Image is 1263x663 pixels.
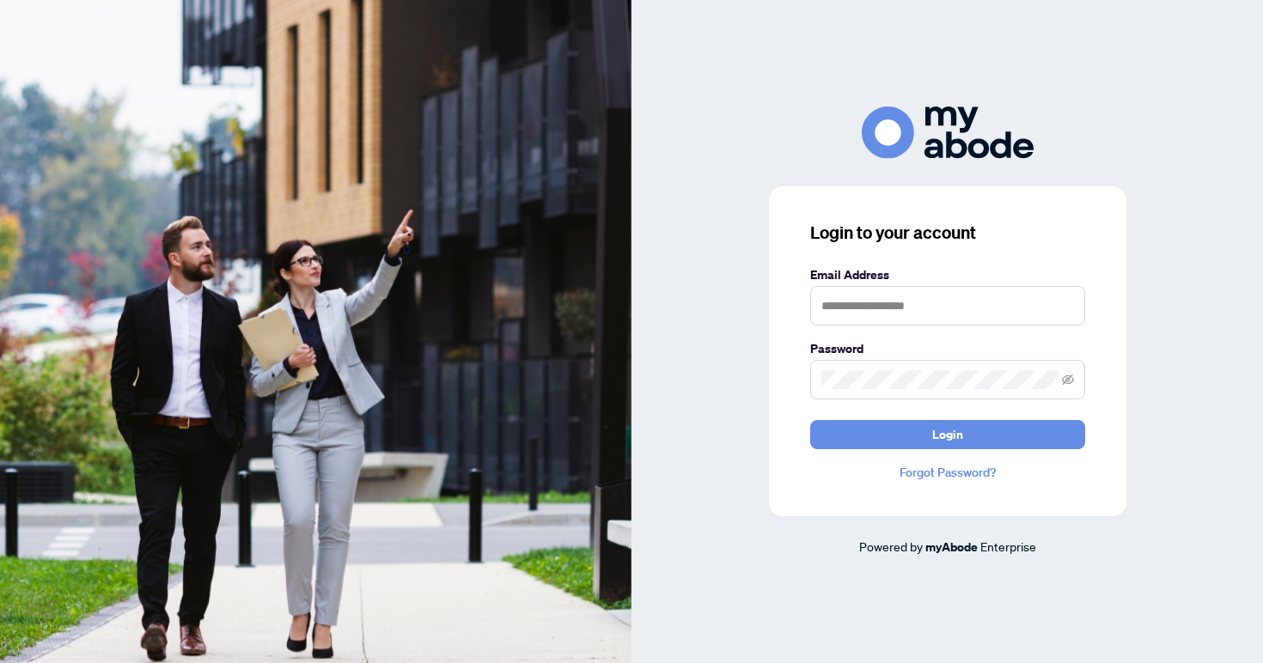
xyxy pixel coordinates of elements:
a: Forgot Password? [810,463,1085,482]
button: Login [810,420,1085,449]
span: Login [932,421,963,448]
label: Password [810,339,1085,358]
span: Powered by [859,538,923,554]
span: eye-invisible [1062,374,1074,386]
h3: Login to your account [810,221,1085,245]
label: Email Address [810,265,1085,284]
span: Enterprise [980,538,1036,554]
a: myAbode [925,538,978,557]
img: ma-logo [862,106,1034,159]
